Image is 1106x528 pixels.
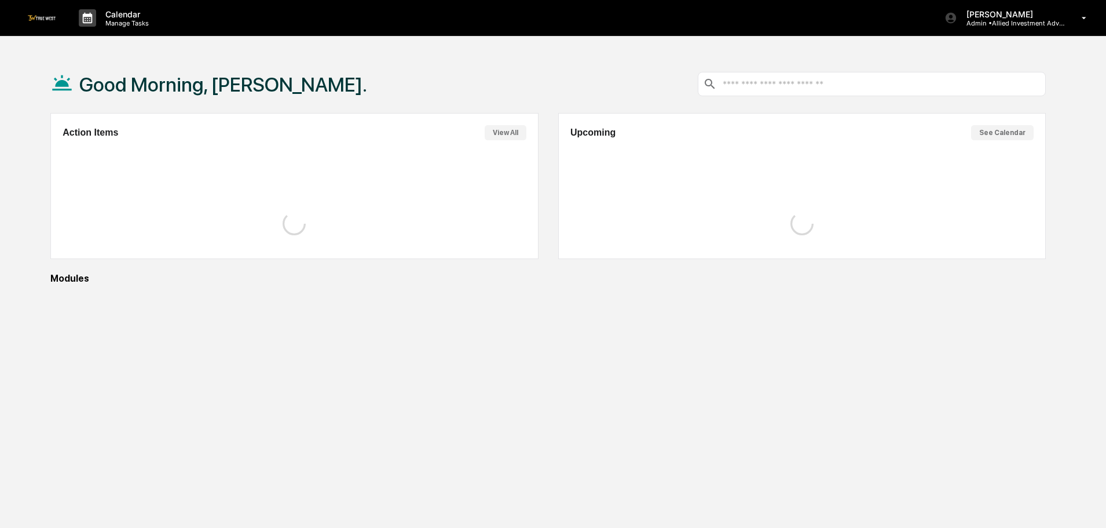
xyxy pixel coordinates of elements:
h1: Good Morning, [PERSON_NAME]. [79,73,367,96]
p: Calendar [96,9,155,19]
h2: Upcoming [570,128,616,138]
p: Manage Tasks [96,19,155,27]
p: Admin • Allied Investment Advisors [957,19,1065,27]
div: Modules [50,273,1046,284]
img: logo [28,15,56,20]
button: View All [485,125,526,140]
p: [PERSON_NAME] [957,9,1065,19]
button: See Calendar [971,125,1034,140]
h2: Action Items [63,128,118,138]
